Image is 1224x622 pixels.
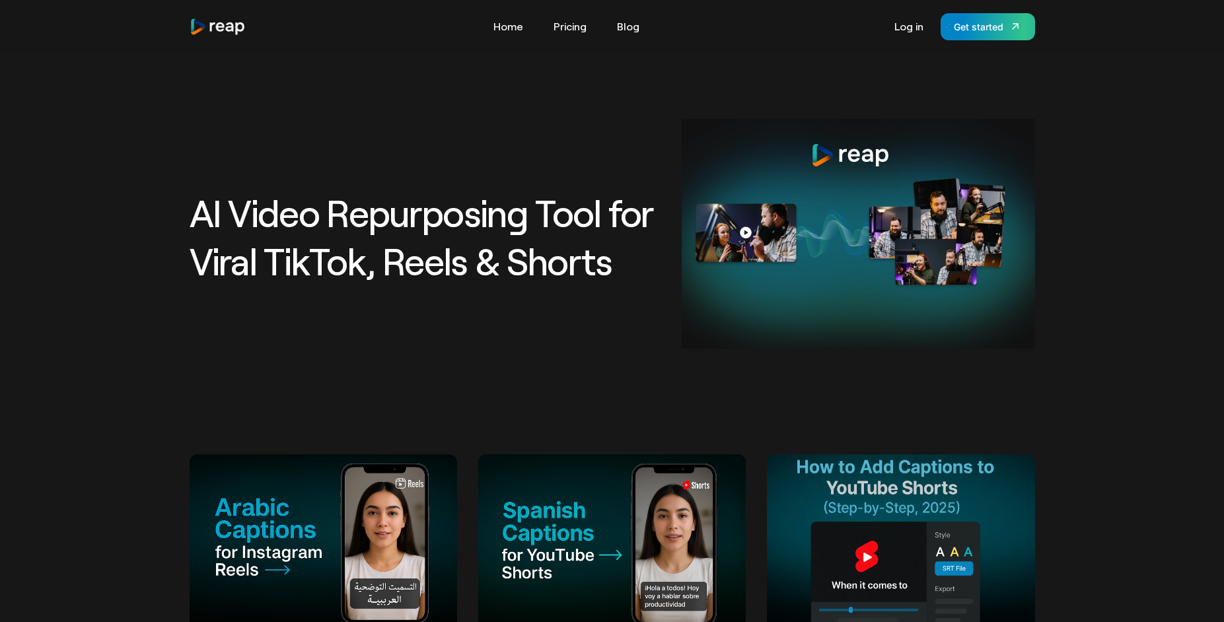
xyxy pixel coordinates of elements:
[610,16,646,37] a: Blog
[190,189,666,285] h1: AI Video Repurposing Tool for Viral TikTok, Reels & Shorts
[941,13,1035,40] a: Get started
[682,119,1035,349] img: AI Video Repurposing Tool for Viral TikTok, Reels & Shorts
[547,16,593,37] a: Pricing
[190,18,246,36] a: home
[487,16,530,37] a: Home
[190,18,246,36] img: reap logo
[888,16,930,37] a: Log in
[954,20,1003,34] div: Get started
